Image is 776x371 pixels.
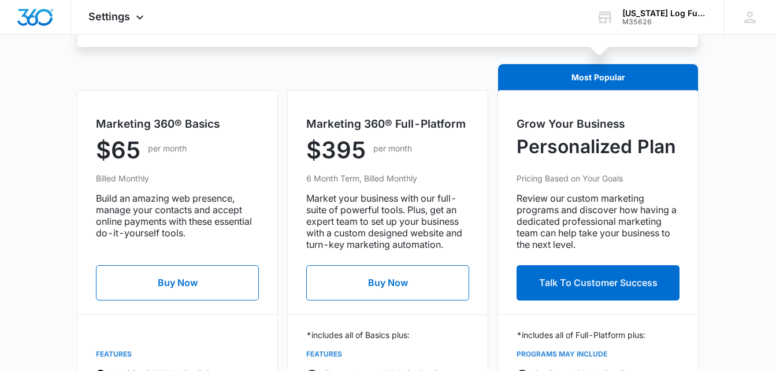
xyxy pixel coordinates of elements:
[96,192,259,239] p: Build an amazing web presence, manage your contacts and accept online payments with these essenti...
[517,329,680,341] p: *includes all of Full-Platform plus:
[622,9,707,18] div: account name
[517,265,680,300] button: Talk To Customer Success
[517,349,680,359] p: PROGRAMS MAY INCLUDE
[96,133,141,168] p: $65
[306,172,469,184] p: 6 Month Term, Billed Monthly
[148,142,187,154] p: per month
[517,116,680,133] h5: Grow Your Business
[96,265,259,300] button: Buy Now
[306,265,469,300] button: Buy Now
[306,349,469,359] p: FEATURES
[517,71,680,84] p: Most Popular
[306,133,366,168] p: $395
[88,10,130,23] span: Settings
[306,192,469,250] p: Market your business with our full-suite of powerful tools. Plus, get an expert team to set up yo...
[96,349,259,359] p: FEATURES
[306,329,469,341] p: *includes all of Basics plus:
[517,192,680,250] p: Review our custom marketing programs and discover how having a dedicated professional marketing t...
[96,116,259,133] h5: Marketing 360® Basics
[517,172,680,184] p: Pricing Based on Your Goals
[373,142,412,154] p: per month
[96,172,259,184] p: Billed Monthly
[622,18,707,26] div: account id
[517,133,676,161] p: Personalized Plan
[306,116,469,133] h5: Marketing 360® Full-Platform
